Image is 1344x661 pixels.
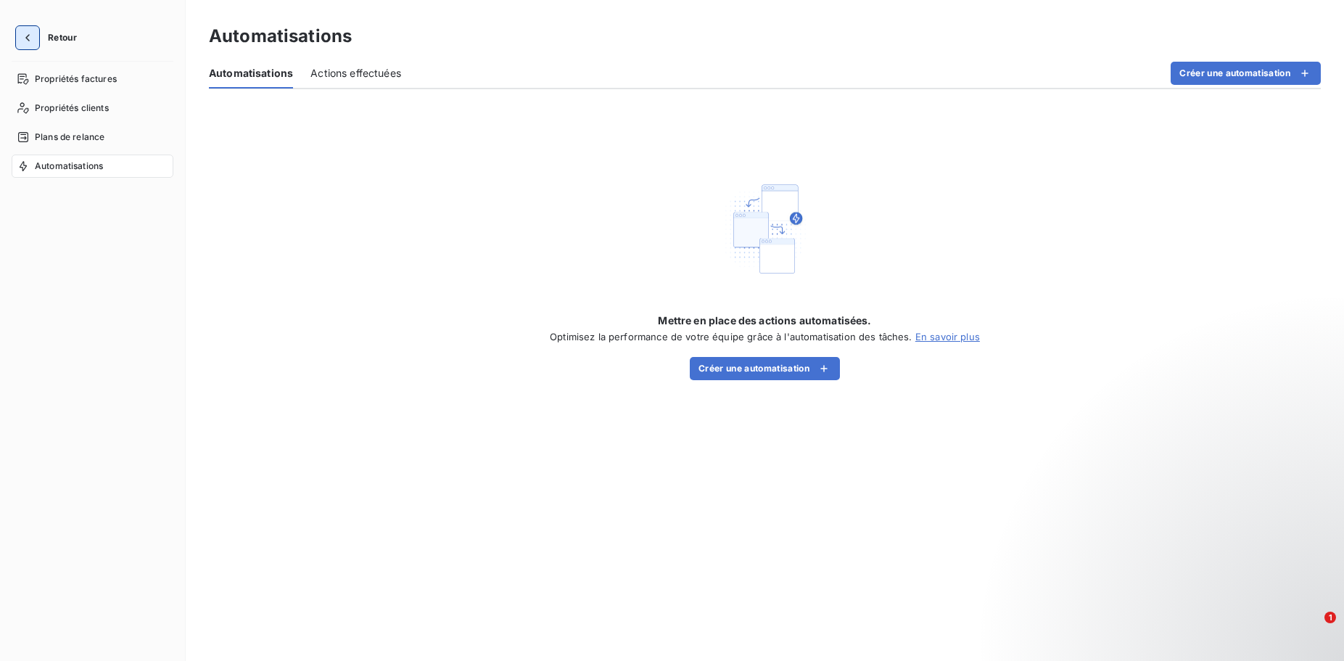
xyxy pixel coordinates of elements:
[690,357,840,380] button: Créer une automatisation
[1295,612,1329,646] iframe: Intercom live chat
[12,26,88,49] button: Retour
[209,66,293,81] span: Automatisations
[1054,520,1344,622] iframe: Intercom notifications message
[12,155,173,178] a: Automatisations
[35,160,103,173] span: Automatisations
[658,313,871,328] span: Mettre en place des actions automatisées.
[550,331,912,342] span: Optimisez la performance de votre équipe grâce à l'automatisation des tâches.
[35,102,109,115] span: Propriétés clients
[12,126,173,149] a: Plans de relance
[719,183,812,276] img: Empty state
[310,66,401,81] span: Actions effectuées
[48,33,77,42] span: Retour
[12,67,173,91] a: Propriétés factures
[1324,612,1336,623] span: 1
[1171,62,1321,85] button: Créer une automatisation
[209,23,352,49] h3: Automatisations
[35,131,104,144] span: Plans de relance
[12,97,173,120] a: Propriétés clients
[35,73,117,86] span: Propriétés factures
[915,331,980,342] a: En savoir plus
